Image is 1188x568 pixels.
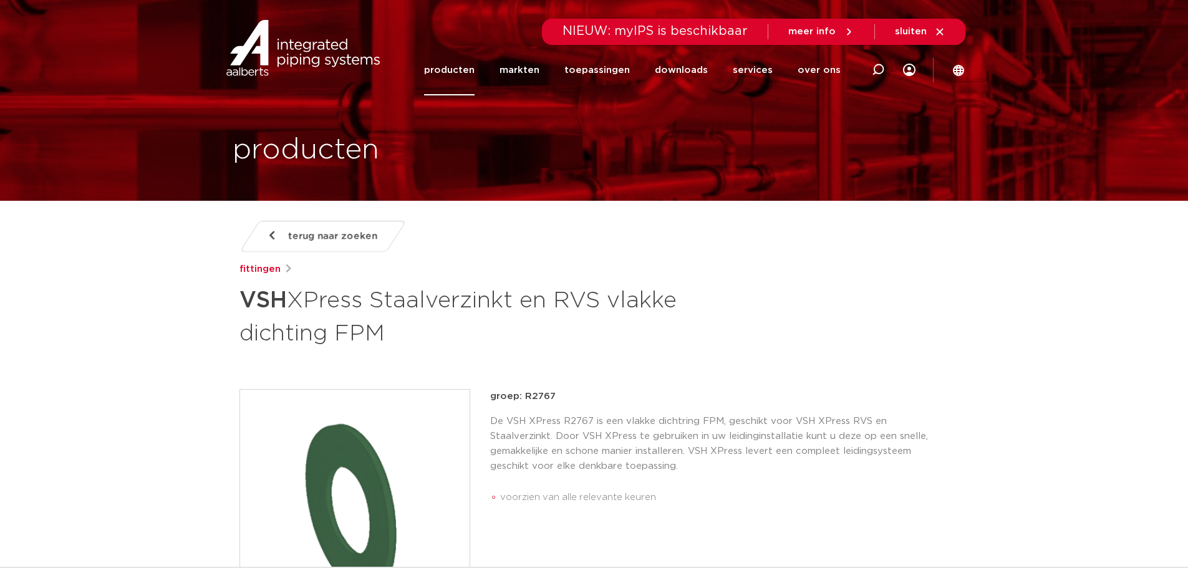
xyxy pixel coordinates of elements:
a: markten [500,45,539,95]
span: meer info [788,27,836,36]
a: services [733,45,773,95]
div: my IPS [903,45,915,95]
a: terug naar zoeken [239,221,406,252]
nav: Menu [424,45,841,95]
h1: XPress Staalverzinkt en RVS vlakke dichting FPM [239,282,708,349]
li: voorzien van alle relevante keuren [500,488,949,508]
h1: producten [233,130,379,170]
p: De VSH XPress R2767 is een vlakke dichtring FPM, geschikt voor VSH XPress RVS en Staalverzinkt. D... [490,414,949,474]
a: sluiten [895,26,945,37]
span: sluiten [895,27,927,36]
span: NIEUW: myIPS is beschikbaar [563,25,748,37]
a: meer info [788,26,854,37]
a: toepassingen [564,45,630,95]
a: downloads [655,45,708,95]
p: groep: R2767 [490,389,949,404]
a: fittingen [239,262,281,277]
a: producten [424,45,475,95]
strong: VSH [239,289,287,312]
a: over ons [798,45,841,95]
span: terug naar zoeken [288,226,377,246]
